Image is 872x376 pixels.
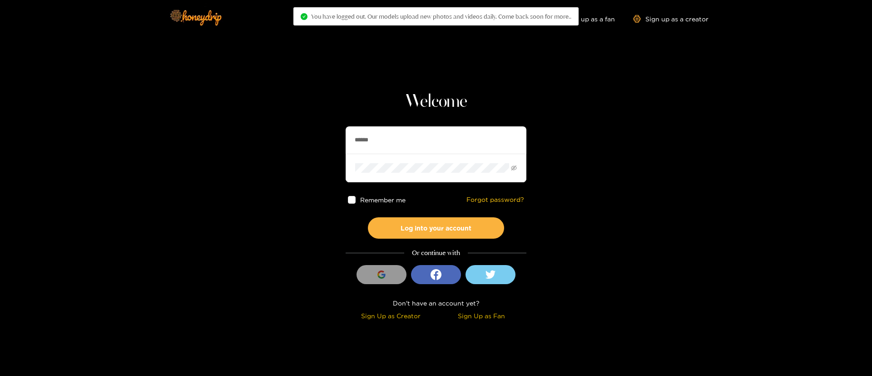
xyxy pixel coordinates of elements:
div: Sign Up as Fan [438,311,524,321]
div: Or continue with [346,248,526,258]
span: You have logged out. Our models upload new photos and videos daily. Come back soon for more.. [311,13,571,20]
a: Sign up as a fan [553,15,615,23]
div: Don't have an account yet? [346,298,526,308]
a: Sign up as a creator [633,15,708,23]
a: Forgot password? [466,196,524,204]
button: Log into your account [368,217,504,239]
h1: Welcome [346,91,526,113]
span: eye-invisible [511,165,517,171]
span: check-circle [301,13,307,20]
div: Sign Up as Creator [348,311,434,321]
span: Remember me [360,196,406,203]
